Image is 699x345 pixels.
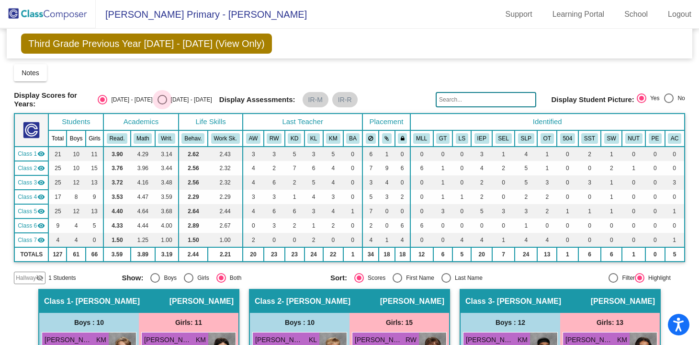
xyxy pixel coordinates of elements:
[622,175,645,190] td: 0
[492,204,515,218] td: 3
[645,161,665,175] td: 0
[131,204,155,218] td: 4.64
[471,175,492,190] td: 2
[246,133,260,144] button: AW
[604,133,619,144] button: SW
[208,204,243,218] td: 2.44
[332,92,358,107] mat-chip: IR-R
[557,233,578,247] td: 0
[601,204,622,218] td: 1
[343,147,362,161] td: 0
[208,190,243,204] td: 2.29
[537,218,557,233] td: 0
[545,7,612,22] a: Learning Portal
[37,193,45,201] mat-icon: visibility
[155,204,179,218] td: 3.68
[86,233,103,247] td: 0
[668,133,681,144] button: AC
[410,190,433,204] td: 0
[155,218,179,233] td: 4.00
[601,190,622,204] td: 1
[155,161,179,175] td: 3.44
[452,147,471,161] td: 0
[625,133,643,144] button: NUT
[436,92,536,107] input: Search...
[264,147,285,161] td: 3
[362,204,379,218] td: 7
[515,218,537,233] td: 1
[622,190,645,204] td: 0
[537,161,557,175] td: 1
[131,218,155,233] td: 4.44
[208,175,243,190] td: 2.32
[131,175,155,190] td: 4.16
[86,147,103,161] td: 11
[107,133,128,144] button: Read.
[103,175,131,190] td: 3.72
[14,233,48,247] td: No teacher - Life Skills
[515,233,537,247] td: 4
[48,114,103,130] th: Students
[18,164,37,172] span: Class 2
[37,150,45,158] mat-icon: visibility
[155,175,179,190] td: 3.48
[578,190,601,204] td: 0
[433,130,453,147] th: Gifted and Talented (Reach)
[67,161,85,175] td: 10
[285,147,304,161] td: 5
[67,175,85,190] td: 12
[433,218,453,233] td: 0
[48,233,67,247] td: 4
[181,133,204,144] button: Behav.
[285,130,304,147] th: Krista Deming
[379,175,395,190] td: 4
[288,133,301,144] button: KD
[395,175,410,190] td: 0
[379,233,395,247] td: 1
[103,114,179,130] th: Academics
[395,233,410,247] td: 4
[578,147,601,161] td: 2
[537,204,557,218] td: 2
[471,130,492,147] th: Reading-Writing-Math IEP
[541,133,554,144] button: OT
[14,147,48,161] td: Julia Harris - Harris
[537,130,557,147] th: Occupational Therapy IEP
[67,204,85,218] td: 12
[96,7,307,22] span: [PERSON_NAME] Primary - [PERSON_NAME]
[304,147,323,161] td: 3
[323,218,343,233] td: 2
[645,175,665,190] td: 0
[285,190,304,204] td: 1
[86,175,103,190] td: 13
[581,133,598,144] button: SST
[622,204,645,218] td: 0
[264,218,285,233] td: 3
[665,175,685,190] td: 3
[471,233,492,247] td: 4
[323,233,343,247] td: 0
[346,133,360,144] button: BA
[208,147,243,161] td: 2.43
[379,130,395,147] th: Keep with students
[14,161,48,175] td: Kaitlyn Mark - Mark
[436,133,450,144] button: GT
[557,147,578,161] td: 0
[433,233,453,247] td: 0
[134,133,152,144] button: Math
[86,161,103,175] td: 15
[211,133,240,144] button: Work Sk.
[323,161,343,175] td: 4
[410,204,433,218] td: 0
[537,190,557,204] td: 2
[492,190,515,204] td: 0
[37,207,45,215] mat-icon: visibility
[86,190,103,204] td: 9
[343,204,362,218] td: 1
[103,233,131,247] td: 1.50
[665,147,685,161] td: 0
[343,161,362,175] td: 0
[601,175,622,190] td: 1
[14,64,47,81] button: Notes
[304,233,323,247] td: 2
